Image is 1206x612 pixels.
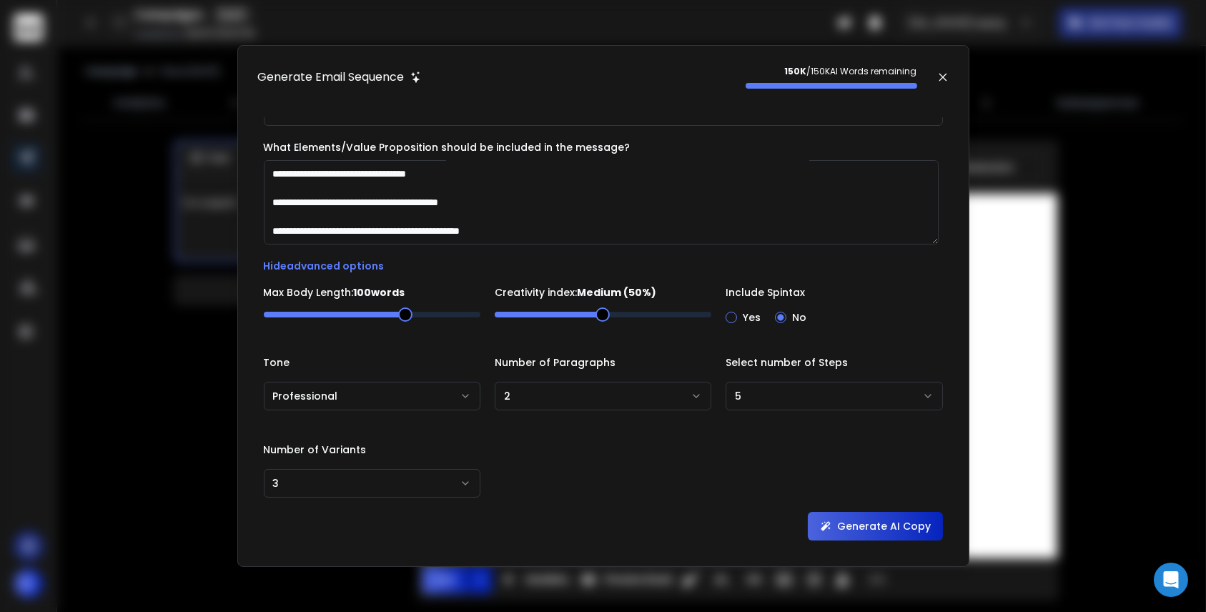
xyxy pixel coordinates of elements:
button: 2 [495,382,711,410]
button: Professional [264,382,480,410]
h1: Generate Email Sequence [258,69,405,86]
label: Max Body Length: [264,287,480,297]
div: Open Intercom Messenger [1154,563,1188,597]
button: 5 [726,382,942,410]
button: Generate AI Copy [808,512,943,541]
p: / 150K AI Words remaining [746,66,917,77]
label: Include Spintax [726,287,942,297]
label: No [792,312,806,322]
label: Number of Variants [264,445,480,455]
strong: Medium (50%) [577,285,656,300]
p: Hide advanced options [264,259,943,273]
label: What Elements/Value Proposition should be included in the message? [264,140,631,154]
label: Select number of Steps [726,357,942,367]
strong: 150K [785,65,807,77]
label: Number of Paragraphs [495,357,711,367]
label: Creativity index: [495,287,711,297]
strong: 100 words [354,285,405,300]
label: Tone [264,357,480,367]
label: Yes [743,312,761,322]
button: 3 [264,469,480,498]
